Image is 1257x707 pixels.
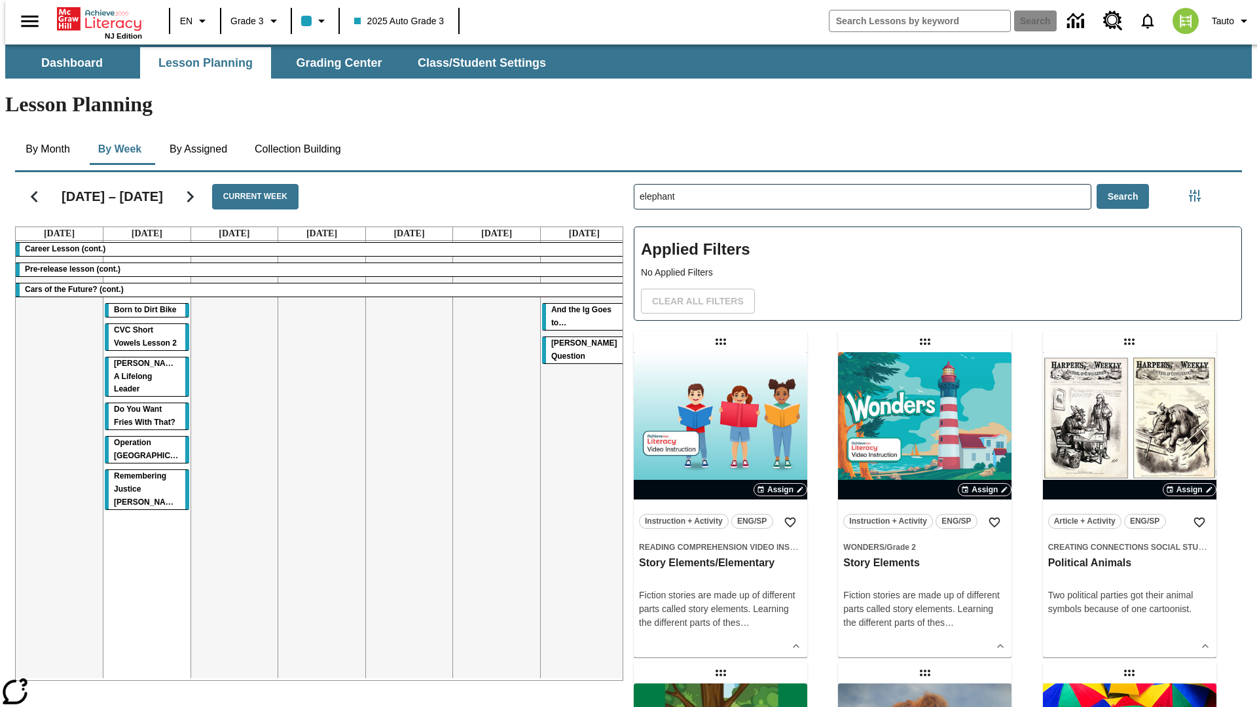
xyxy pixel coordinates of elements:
[1176,484,1203,496] span: Assign
[566,227,602,240] a: September 21, 2025
[25,264,120,274] span: Pre-release lesson (cont.)
[16,263,628,276] div: Pre-release lesson (cont.)
[884,543,886,552] span: /
[1097,184,1150,209] button: Search
[639,589,802,630] div: Fiction stories are made up of different parts called story elements. Learning the different part...
[105,32,142,40] span: NJ Edition
[479,227,515,240] a: September 20, 2025
[940,617,945,628] span: s
[25,285,124,294] span: Cars of the Future? (cont.)
[1124,514,1166,529] button: ENG/SP
[105,357,189,397] div: Dianne Feinstein: A Lifelong Leader
[1048,514,1121,529] button: Article + Activity
[1048,543,1217,552] span: Creating Connections Social Studies
[551,305,611,327] span: And the Ig Goes to…
[159,134,238,165] button: By Assigned
[645,515,723,528] span: Instruction + Activity
[972,484,998,496] span: Assign
[843,540,1006,554] span: Topic: Wonders/Grade 2
[87,134,153,165] button: By Week
[1048,540,1211,554] span: Topic: Creating Connections Social Studies/US History I
[941,515,971,528] span: ENG/SP
[1182,183,1208,209] button: Filters Side menu
[7,47,137,79] button: Dashboard
[57,5,142,40] div: Home
[18,180,51,213] button: Previous
[886,543,916,552] span: Grade 2
[1165,4,1207,38] button: Select a new avatar
[1095,3,1131,39] a: Resource Center, Will open in new tab
[1173,8,1199,34] img: avatar image
[710,662,731,683] div: Draggable lesson: Oteos, the Elephant of Surprise
[180,14,192,28] span: EN
[1048,556,1211,570] h3: Political Animals
[736,617,740,628] span: s
[838,352,1011,657] div: lesson details
[62,189,163,204] h2: [DATE] – [DATE]
[1119,331,1140,352] div: Draggable lesson: Political Animals
[639,514,729,529] button: Instruction + Activity
[105,304,189,317] div: Born to Dirt Bike
[740,617,750,628] span: …
[5,92,1252,117] h1: Lesson Planning
[1131,4,1165,38] a: Notifications
[114,438,198,460] span: Operation London Bridge
[16,283,628,297] div: Cars of the Future? (cont.)
[542,304,627,330] div: And the Ig Goes to…
[634,227,1242,321] div: Applied Filters
[140,47,271,79] button: Lesson Planning
[274,47,405,79] button: Grading Center
[41,227,77,240] a: September 15, 2025
[354,14,445,28] span: 2025 Auto Grade 3
[105,437,189,463] div: Operation London Bridge
[1195,636,1215,656] button: Show Details
[1054,515,1116,528] span: Article + Activity
[958,483,1011,496] button: Assign Choose Dates
[737,515,767,528] span: ENG/SP
[1119,662,1140,683] div: Draggable lesson: Consonant +le Syllables Lesson 3
[1043,352,1216,657] div: lesson details
[843,543,884,552] span: Wonders
[129,227,165,240] a: September 16, 2025
[936,514,977,529] button: ENG/SP
[225,9,287,33] button: Grade: Grade 3, Select a grade
[114,325,177,348] span: CVC Short Vowels Lesson 2
[1130,515,1159,528] span: ENG/SP
[542,337,627,363] div: Joplin's Question
[174,9,216,33] button: Language: EN, Select a language
[778,511,802,534] button: Add to Favorites
[1212,14,1234,28] span: Tauto
[945,617,954,628] span: …
[296,9,335,33] button: Class color is light blue. Change class color
[230,14,264,28] span: Grade 3
[105,470,189,509] div: Remembering Justice O'Connor
[114,359,183,394] span: Dianne Feinstein: A Lifelong Leader
[5,45,1252,79] div: SubNavbar
[105,403,189,429] div: Do You Want Fries With That?
[915,331,936,352] div: Draggable lesson: Story Elements
[244,134,352,165] button: Collection Building
[551,338,617,361] span: Joplin's Question
[843,514,933,529] button: Instruction + Activity
[983,511,1006,534] button: Add to Favorites
[843,589,1006,630] div: Fiction stories are made up of different parts called story elements. Learning the different part...
[829,10,1010,31] input: search field
[767,484,793,496] span: Assign
[114,305,176,314] span: Born to Dirt Bike
[1207,9,1257,33] button: Profile/Settings
[15,134,81,165] button: By Month
[25,244,105,253] span: Career Lesson (cont.)
[114,471,180,507] span: Remembering Justice O'Connor
[639,556,802,570] h3: Story Elements/Elementary
[407,47,556,79] button: Class/Student Settings
[641,234,1235,266] h2: Applied Filters
[1163,483,1216,496] button: Assign Choose Dates
[639,543,830,552] span: Reading Comprehension Video Instruction
[114,405,175,427] span: Do You Want Fries With That?
[731,514,773,529] button: ENG/SP
[991,636,1010,656] button: Show Details
[1188,511,1211,534] button: Add to Favorites
[915,662,936,683] div: Draggable lesson: Welcome to Pleistocene Park
[57,6,142,32] a: Home
[5,47,558,79] div: SubNavbar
